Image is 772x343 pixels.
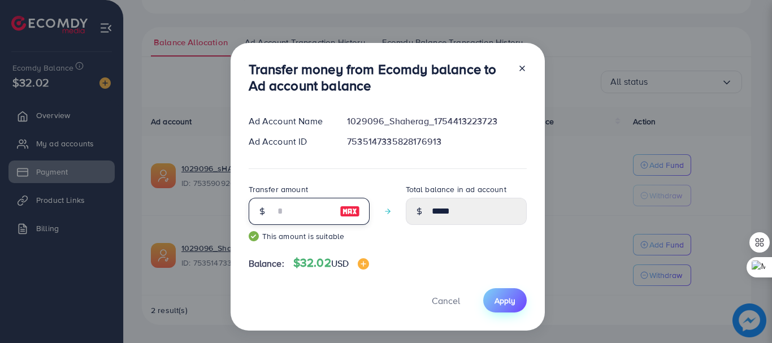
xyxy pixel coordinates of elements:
[240,115,339,128] div: Ad Account Name
[406,184,506,195] label: Total balance in ad account
[249,61,509,94] h3: Transfer money from Ecomdy balance to Ad account balance
[495,295,515,306] span: Apply
[358,258,369,270] img: image
[338,135,535,148] div: 7535147335828176913
[331,257,349,270] span: USD
[418,288,474,312] button: Cancel
[249,231,259,241] img: guide
[293,256,369,270] h4: $32.02
[340,205,360,218] img: image
[483,288,527,312] button: Apply
[249,184,308,195] label: Transfer amount
[432,294,460,307] span: Cancel
[249,231,370,242] small: This amount is suitable
[338,115,535,128] div: 1029096_Shaherag_1754413223723
[240,135,339,148] div: Ad Account ID
[249,257,284,270] span: Balance:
